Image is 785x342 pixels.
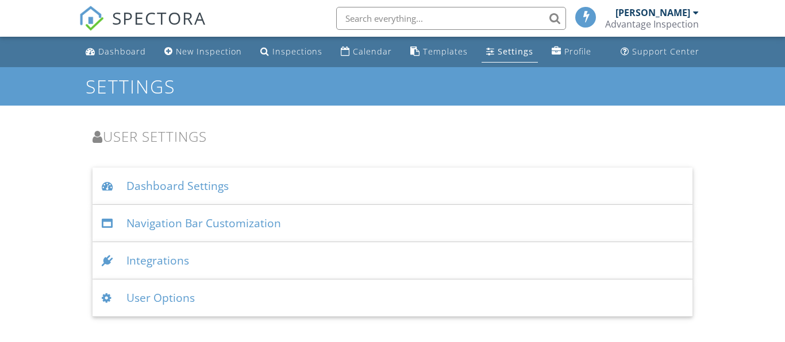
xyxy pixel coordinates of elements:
h1: Settings [86,76,699,96]
a: Templates [406,41,472,63]
a: Calendar [336,41,397,63]
span: SPECTORA [112,6,206,30]
a: Settings [482,41,538,63]
div: Dashboard [98,46,146,57]
div: Navigation Bar Customization [93,205,693,242]
a: Dashboard [81,41,151,63]
div: User Options [93,279,693,317]
a: Inspections [256,41,327,63]
a: New Inspection [160,41,247,63]
div: Advantage Inspection [605,18,699,30]
div: Dashboard Settings [93,168,693,205]
a: SPECTORA [79,15,206,40]
a: Profile [547,41,596,63]
div: Templates [423,46,468,57]
div: Support Center [632,46,699,57]
div: [PERSON_NAME] [615,7,690,18]
img: The Best Home Inspection Software - Spectora [79,6,104,31]
div: Inspections [272,46,322,57]
div: Profile [564,46,591,57]
a: Support Center [616,41,704,63]
div: Calendar [353,46,392,57]
input: Search everything... [336,7,566,30]
div: Integrations [93,242,693,279]
div: Settings [498,46,533,57]
h3: User Settings [93,129,693,144]
div: New Inspection [176,46,242,57]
